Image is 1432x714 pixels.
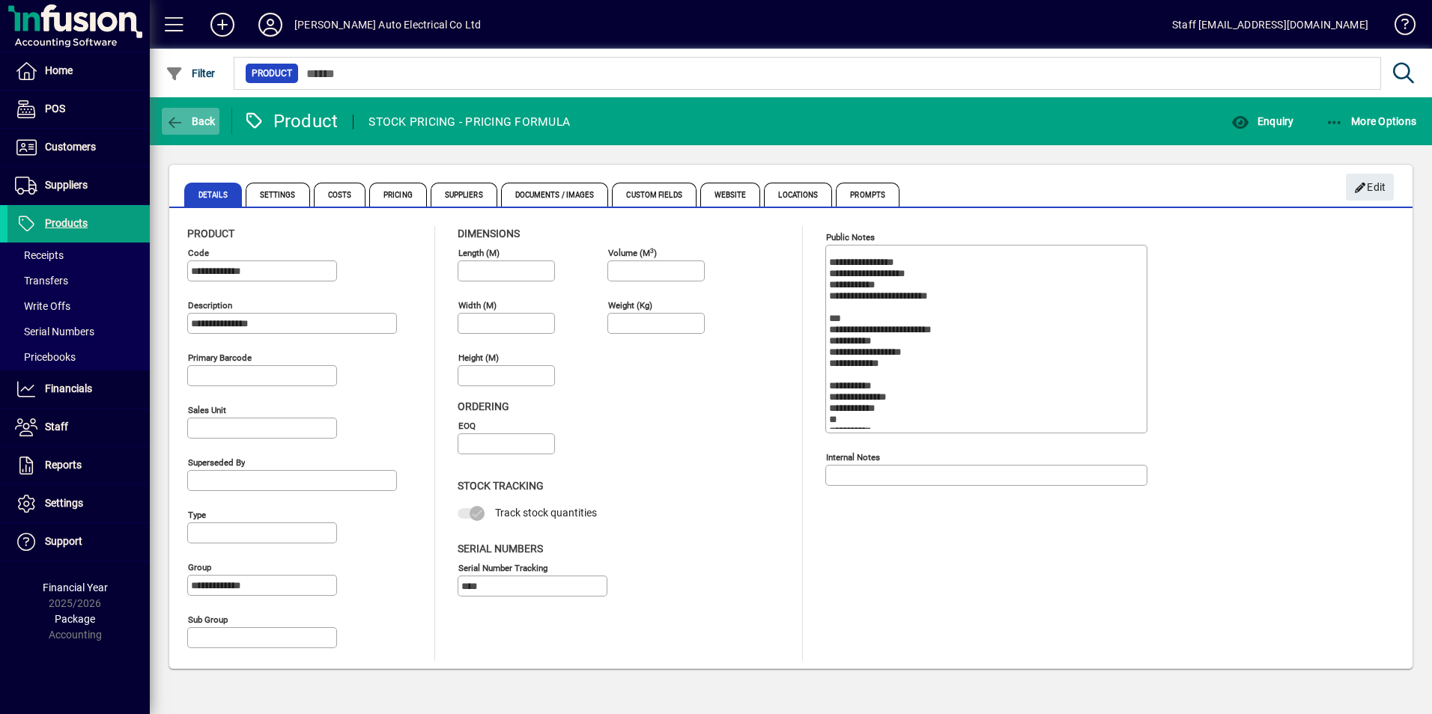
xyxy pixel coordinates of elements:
[188,300,232,311] mat-label: Description
[7,523,150,561] a: Support
[458,353,499,363] mat-label: Height (m)
[45,103,65,115] span: POS
[836,183,899,207] span: Prompts
[55,613,95,625] span: Package
[1326,115,1417,127] span: More Options
[431,183,497,207] span: Suppliers
[45,459,82,471] span: Reports
[7,447,150,484] a: Reports
[45,497,83,509] span: Settings
[501,183,609,207] span: Documents / Images
[369,183,427,207] span: Pricing
[166,115,216,127] span: Back
[764,183,832,207] span: Locations
[314,183,366,207] span: Costs
[458,228,520,239] span: Dimensions
[188,614,228,625] mat-label: Sub group
[198,11,246,38] button: Add
[188,353,252,363] mat-label: Primary barcode
[608,248,657,258] mat-label: Volume (m )
[458,421,476,431] mat-label: EOQ
[188,405,226,415] mat-label: Sales unit
[7,129,150,166] a: Customers
[368,110,570,134] div: STOCK PRICING - PRICING FORMULA
[246,183,310,207] span: Settings
[700,183,761,207] span: Website
[7,52,150,90] a: Home
[7,344,150,370] a: Pricebooks
[7,485,150,522] a: Settings
[1383,3,1413,52] a: Knowledge Base
[458,300,497,311] mat-label: Width (m)
[495,507,597,519] span: Track stock quantities
[246,11,294,38] button: Profile
[252,66,292,81] span: Product
[188,510,206,520] mat-label: Type
[45,217,88,229] span: Products
[7,167,150,204] a: Suppliers
[1322,108,1421,135] button: More Options
[162,60,219,87] button: Filter
[187,228,234,239] span: Product
[45,535,82,547] span: Support
[7,293,150,319] a: Write Offs
[45,179,88,191] span: Suppliers
[826,232,875,242] mat-label: Public Notes
[1231,115,1293,127] span: Enquiry
[150,108,232,135] app-page-header-button: Back
[15,300,70,312] span: Write Offs
[7,242,150,268] a: Receipts
[608,300,652,311] mat-label: Weight (Kg)
[45,64,73,76] span: Home
[294,13,481,37] div: [PERSON_NAME] Auto Electrical Co Ltd
[458,543,543,555] span: Serial Numbers
[188,562,211,573] mat-label: Group
[7,319,150,344] a: Serial Numbers
[43,582,108,594] span: Financial Year
[1354,175,1386,200] span: Edit
[458,480,544,492] span: Stock Tracking
[7,268,150,293] a: Transfers
[826,452,880,463] mat-label: Internal Notes
[458,400,509,412] span: Ordering
[458,248,500,258] mat-label: Length (m)
[1172,13,1368,37] div: Staff [EMAIL_ADDRESS][DOMAIN_NAME]
[188,457,245,468] mat-label: Superseded by
[1228,108,1297,135] button: Enquiry
[7,370,150,408] a: Financials
[162,108,219,135] button: Back
[650,246,654,254] sup: 3
[45,141,96,153] span: Customers
[1346,174,1394,201] button: Edit
[243,109,339,133] div: Product
[7,91,150,128] a: POS
[188,248,209,258] mat-label: Code
[7,409,150,446] a: Staff
[15,326,94,338] span: Serial Numbers
[45,421,68,433] span: Staff
[458,562,547,573] mat-label: Serial Number tracking
[15,249,64,261] span: Receipts
[45,382,92,394] span: Financials
[612,183,696,207] span: Custom Fields
[15,275,68,287] span: Transfers
[184,183,242,207] span: Details
[15,351,76,363] span: Pricebooks
[166,67,216,79] span: Filter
